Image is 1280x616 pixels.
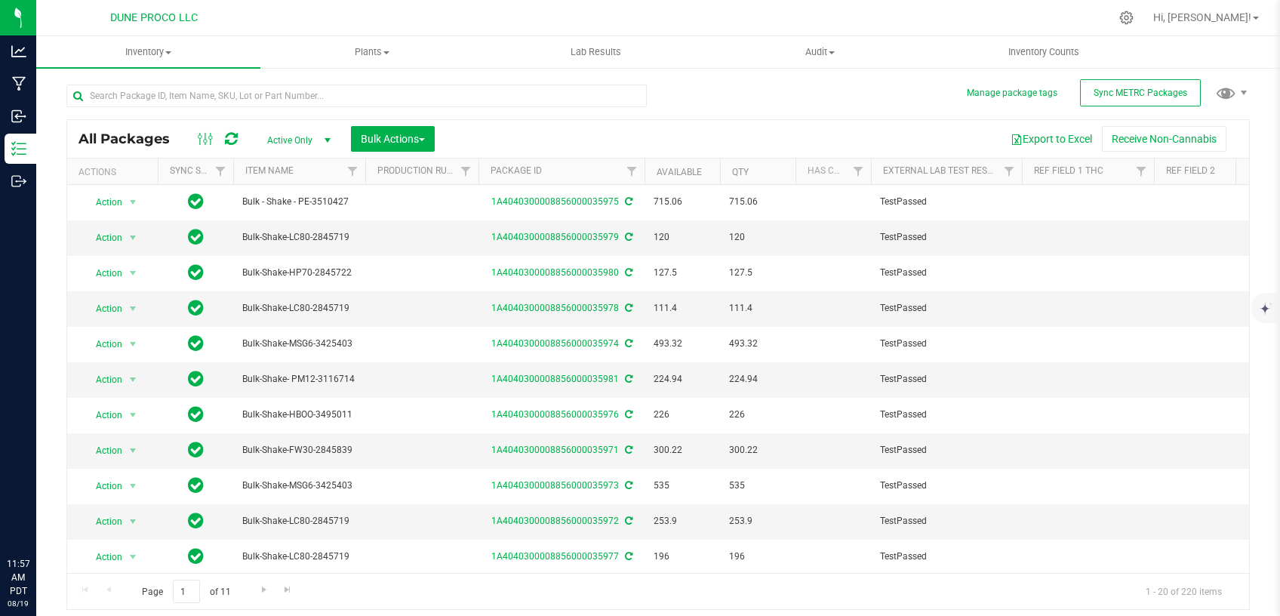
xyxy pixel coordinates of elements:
span: Bulk-Shake-LC80-2845719 [242,301,356,316]
span: Bulk-Shake-HP70-2845722 [242,266,356,280]
a: 1A4040300008856000035980 [491,267,619,278]
a: Plants [260,36,485,68]
a: Production Run [377,165,454,176]
span: Action [82,192,123,213]
span: select [124,263,143,284]
span: 535 [729,479,786,493]
a: Filter [1129,159,1154,184]
div: Manage settings [1117,11,1136,25]
span: TestPassed [880,230,1013,245]
p: 08/19 [7,598,29,609]
span: TestPassed [880,550,1013,564]
span: Bulk - Shake - PE-3510427 [242,195,356,209]
a: 1A4040300008856000035981 [491,374,619,384]
span: Sync from Compliance System [623,232,632,242]
button: Manage package tags [967,87,1057,100]
span: In Sync [188,404,204,425]
span: 196 [654,550,711,564]
span: Sync METRC Packages [1094,88,1187,98]
span: 111.4 [654,301,711,316]
a: 1A4040300008856000035974 [491,338,619,349]
a: Qty [732,167,749,177]
span: DUNE PROCO LLC [110,11,198,24]
a: 1A4040300008856000035972 [491,516,619,526]
span: 120 [654,230,711,245]
span: In Sync [188,475,204,496]
span: Sync from Compliance System [623,374,632,384]
span: select [124,334,143,355]
span: TestPassed [880,337,1013,351]
span: In Sync [188,333,204,354]
span: 715.06 [729,195,786,209]
span: Action [82,334,123,355]
inline-svg: Outbound [11,174,26,189]
a: Filter [340,159,365,184]
a: Sync Status [170,165,228,176]
input: 1 [173,580,200,603]
p: 11:57 AM PDT [7,557,29,598]
span: Action [82,227,123,248]
span: select [124,511,143,532]
a: Filter [620,159,645,184]
a: Filter [208,159,233,184]
a: 1A4040300008856000035978 [491,303,619,313]
input: Search Package ID, Item Name, SKU, Lot or Part Number... [66,85,647,107]
span: select [124,547,143,568]
span: Plants [261,45,484,59]
span: 1 - 20 of 220 items [1134,580,1234,602]
span: 226 [729,408,786,422]
span: select [124,405,143,426]
span: Lab Results [550,45,642,59]
a: Go to the next page [253,580,275,600]
span: Inventory [36,45,260,59]
span: Sync from Compliance System [623,338,632,349]
span: Bulk-Shake-MSG6-3425403 [242,337,356,351]
inline-svg: Inbound [11,109,26,124]
span: 535 [654,479,711,493]
span: Action [82,369,123,390]
span: Sync from Compliance System [623,267,632,278]
span: In Sync [188,297,204,319]
span: select [124,440,143,461]
span: 111.4 [729,301,786,316]
span: select [124,298,143,319]
span: All Packages [78,131,185,147]
a: 1A4040300008856000035975 [491,196,619,207]
span: Sync from Compliance System [623,445,632,455]
span: Sync from Compliance System [623,196,632,207]
span: Bulk-Shake- PM12-3116714 [242,372,356,387]
span: TestPassed [880,479,1013,493]
span: Bulk Actions [361,133,425,145]
span: Action [82,511,123,532]
a: 1A4040300008856000035977 [491,551,619,562]
span: 253.9 [654,514,711,528]
span: Sync from Compliance System [623,551,632,562]
a: Item Name [245,165,294,176]
span: Bulk-Shake-LC80-2845719 [242,230,356,245]
span: In Sync [188,191,204,212]
button: Sync METRC Packages [1080,79,1201,106]
a: Ref Field 1 THC [1034,165,1103,176]
span: Hi, [PERSON_NAME]! [1153,11,1251,23]
span: Action [82,476,123,497]
span: Bulk-Shake-HBOO-3495011 [242,408,356,422]
span: TestPassed [880,266,1013,280]
th: Has COA [795,159,871,185]
span: 493.32 [729,337,786,351]
span: Bulk-Shake-FW30-2845839 [242,443,356,457]
span: select [124,192,143,213]
span: In Sync [188,510,204,531]
span: 715.06 [654,195,711,209]
inline-svg: Analytics [11,44,26,59]
span: 226 [654,408,711,422]
span: Audit [709,45,931,59]
span: Action [82,263,123,284]
span: 120 [729,230,786,245]
span: 493.32 [654,337,711,351]
span: select [124,227,143,248]
span: Sync from Compliance System [623,480,632,491]
span: Action [82,405,123,426]
span: Sync from Compliance System [623,303,632,313]
span: 196 [729,550,786,564]
a: Available [657,167,702,177]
